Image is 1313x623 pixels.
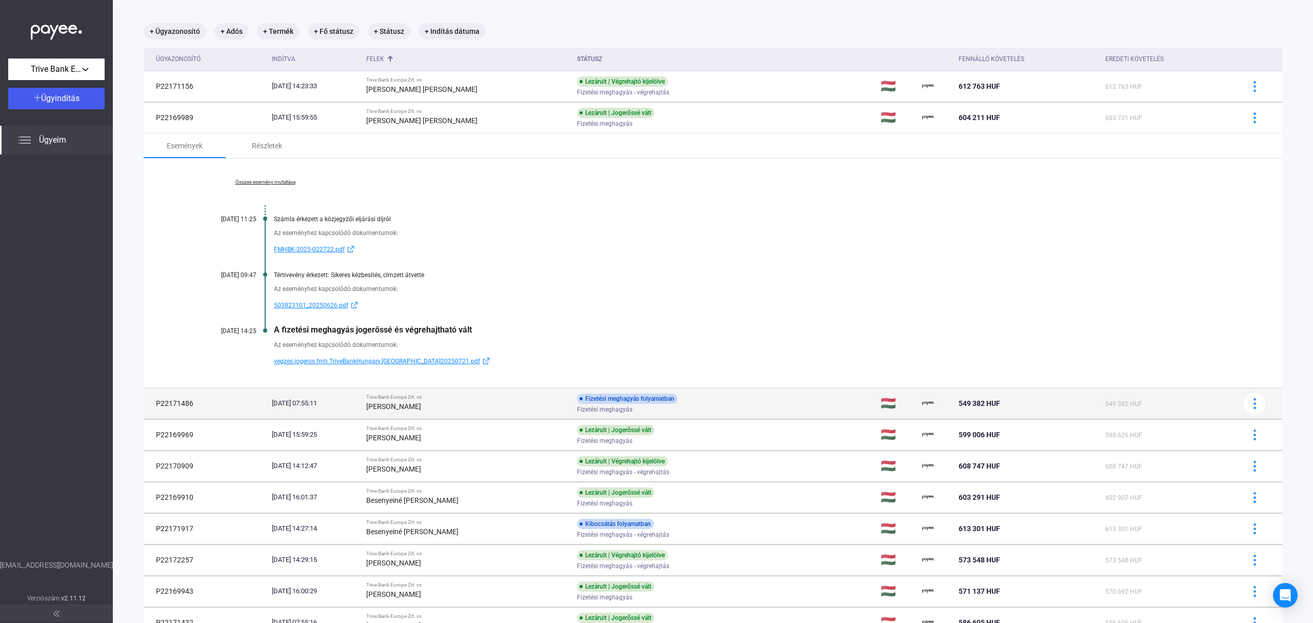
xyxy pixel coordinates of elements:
[18,134,31,146] img: list.svg
[1244,393,1265,414] button: more-blue
[1105,557,1142,564] span: 573 548 HUF
[345,245,357,253] img: external-link-blue
[577,403,632,416] span: Fizetési meghagyás
[577,394,678,404] div: Fizetési meghagyás folyamatban
[272,492,358,502] div: [DATE] 16:01:37
[272,586,358,596] div: [DATE] 16:00:29
[144,419,268,450] td: P22169969
[366,108,569,114] div: Trive Bank Europe Zrt. vs
[577,529,669,541] span: Fizetési meghagyás - végrehajtás
[877,544,918,575] td: 🇭🇺
[877,451,918,481] td: 🇭🇺
[1105,588,1142,595] span: 570 692 HUF
[1244,455,1265,477] button: more-blue
[922,460,934,472] img: payee-logo
[1249,81,1260,92] img: more-blue
[1244,107,1265,128] button: more-blue
[877,71,918,102] td: 🇭🇺
[274,243,345,256] span: FMHBK-2025-022722.pdf
[1244,549,1265,571] button: more-blue
[144,576,268,607] td: P22169943
[577,613,654,623] div: Lezárult | Jogerőssé vált
[274,325,1231,335] div: A fizetési meghagyás jogerőssé és végrehajtható vált
[366,53,569,65] div: Felek
[480,357,492,365] img: external-link-blue
[348,301,361,309] img: external-link-blue
[1244,518,1265,539] button: more-blue
[366,85,478,93] strong: [PERSON_NAME] [PERSON_NAME]
[1244,580,1265,602] button: more-blue
[366,465,421,473] strong: [PERSON_NAME]
[1249,398,1260,409] img: more-blue
[144,482,268,513] td: P22169910
[144,451,268,481] td: P22170909
[577,86,669,99] span: Fizetési meghagyás - végrehajtás
[959,113,1000,122] span: 604 211 HUF
[877,513,918,544] td: 🇭🇺
[366,457,569,463] div: Trive Bank Europe Zrt. vs
[959,82,1000,90] span: 612 763 HUF
[1244,486,1265,508] button: more-blue
[144,388,268,419] td: P22171486
[922,429,934,441] img: payee-logo
[366,53,384,65] div: Felek
[922,522,934,535] img: payee-logo
[366,488,569,494] div: Trive Bank Europe Zrt. vs
[577,108,654,118] div: Lezárult | Jogerőssé vált
[1244,424,1265,445] button: more-blue
[959,53,1024,65] div: Fennálló követelés
[922,397,934,410] img: payee-logo
[922,554,934,566] img: payee-logo
[577,488,654,498] div: Lezárult | Jogerőssé vált
[274,216,1231,223] div: Számla érkezett a közjegyzői eljárási díjról
[1105,114,1142,122] span: 603 731 HUF
[366,559,421,567] strong: [PERSON_NAME]
[366,496,459,504] strong: Besenyeiné [PERSON_NAME]
[144,102,268,133] td: P22169989
[1249,523,1260,534] img: more-blue
[53,611,59,617] img: arrow-double-left-grey.svg
[959,524,1000,533] span: 613 301 HUF
[1249,461,1260,472] img: more-blue
[195,216,256,223] div: [DATE] 11:25
[1244,75,1265,97] button: more-blue
[31,19,82,40] img: white-payee-white-dot.svg
[577,118,632,130] span: Fizetési meghagyás
[959,587,1000,595] span: 571 137 HUF
[1249,430,1260,440] img: more-blue
[144,513,268,544] td: P22171917
[877,419,918,450] td: 🇭🇺
[274,228,1231,238] div: Az eseményhez kapcsolódó dokumentumok:
[366,551,569,557] div: Trive Bank Europe Zrt. vs
[366,77,569,83] div: Trive Bank Europe Zrt. vs
[156,53,264,65] div: Ügyazonosító
[366,425,569,432] div: Trive Bank Europe Zrt. vs
[272,523,358,534] div: [DATE] 14:27:14
[577,425,654,435] div: Lezárult | Jogerőssé vált
[1105,53,1231,65] div: Eredeti követelés
[144,544,268,575] td: P22172257
[39,134,66,146] span: Ügyeim
[274,355,480,367] span: vegzes.jogeros.fmh.TriveBankHungary.[GEOGRAPHIC_DATA]20250721.pdf
[272,461,358,471] div: [DATE] 14:12:47
[959,556,1000,564] span: 573 548 HUF
[1105,53,1164,65] div: Eredeti követelés
[272,398,358,408] div: [DATE] 07:55:11
[959,493,1000,501] span: 603 291 HUF
[368,23,410,40] mat-chip: + Státusz
[366,434,421,442] strong: [PERSON_NAME]
[144,23,206,40] mat-chip: + Ügyazonosító
[877,576,918,607] td: 🇭🇺
[274,271,1231,279] div: Tértivevény érkezett: Sikeres kézbesítés, címzett átvette
[272,53,358,65] div: Indítva
[577,435,632,447] span: Fizetési meghagyás
[577,497,632,510] span: Fizetési meghagyás
[922,585,934,597] img: payee-logo
[34,94,41,101] img: plus-white.svg
[577,550,668,560] div: Lezárult | Végrehajtó kijelölve
[8,88,105,109] button: Ügyindítás
[1105,494,1142,501] span: 602 907 HUF
[274,299,1231,311] a: 503823101_20250626.pdfexternal-link-blue
[274,340,1231,350] div: Az eseményhez kapcsolódó dokumentumok:
[366,613,569,619] div: Trive Bank Europe Zrt. vs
